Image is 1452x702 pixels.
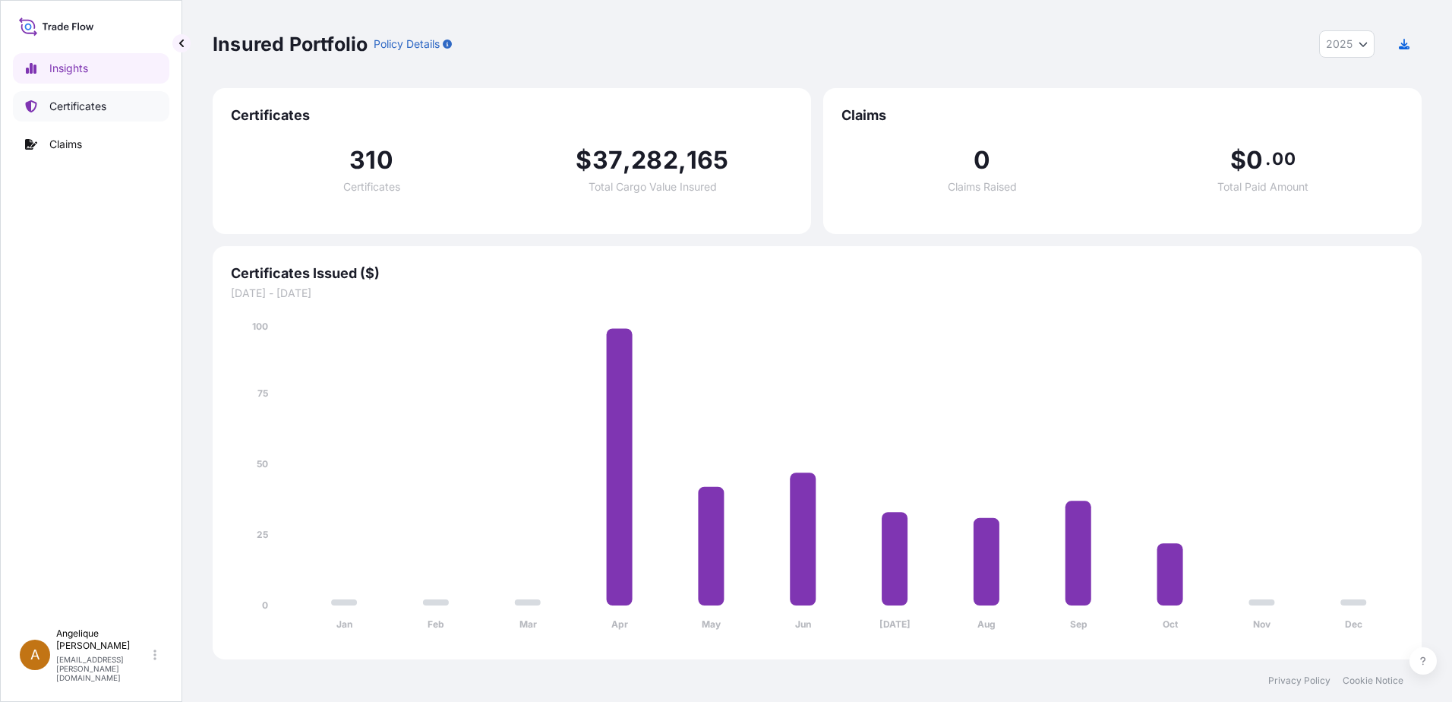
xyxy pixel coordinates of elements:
[974,148,990,172] span: 0
[1343,675,1403,687] a: Cookie Notice
[49,137,82,152] p: Claims
[1319,30,1375,58] button: Year Selector
[374,36,440,52] p: Policy Details
[1070,618,1087,630] tspan: Sep
[519,618,537,630] tspan: Mar
[257,387,268,399] tspan: 75
[576,148,592,172] span: $
[1163,618,1179,630] tspan: Oct
[231,264,1403,283] span: Certificates Issued ($)
[1246,148,1263,172] span: 0
[1268,675,1330,687] a: Privacy Policy
[262,599,268,611] tspan: 0
[213,32,368,56] p: Insured Portfolio
[702,618,721,630] tspan: May
[30,647,39,662] span: A
[1326,36,1353,52] span: 2025
[252,321,268,332] tspan: 100
[589,182,717,192] span: Total Cargo Value Insured
[349,148,393,172] span: 310
[1253,618,1271,630] tspan: Nov
[49,61,88,76] p: Insights
[13,53,169,84] a: Insights
[336,618,352,630] tspan: Jan
[257,458,268,470] tspan: 50
[56,655,150,682] p: [EMAIL_ADDRESS][PERSON_NAME][DOMAIN_NAME]
[687,148,729,172] span: 165
[231,106,793,125] span: Certificates
[13,91,169,122] a: Certificates
[631,148,678,172] span: 282
[343,182,400,192] span: Certificates
[1217,182,1308,192] span: Total Paid Amount
[977,618,996,630] tspan: Aug
[1265,153,1270,165] span: .
[592,148,623,172] span: 37
[428,618,444,630] tspan: Feb
[1230,148,1246,172] span: $
[841,106,1403,125] span: Claims
[795,618,811,630] tspan: Jun
[1272,153,1295,165] span: 00
[257,529,268,540] tspan: 25
[49,99,106,114] p: Certificates
[231,286,1403,301] span: [DATE] - [DATE]
[1345,618,1362,630] tspan: Dec
[678,148,687,172] span: ,
[879,618,911,630] tspan: [DATE]
[623,148,631,172] span: ,
[611,618,628,630] tspan: Apr
[13,129,169,160] a: Claims
[948,182,1017,192] span: Claims Raised
[56,628,150,652] p: Angelique [PERSON_NAME]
